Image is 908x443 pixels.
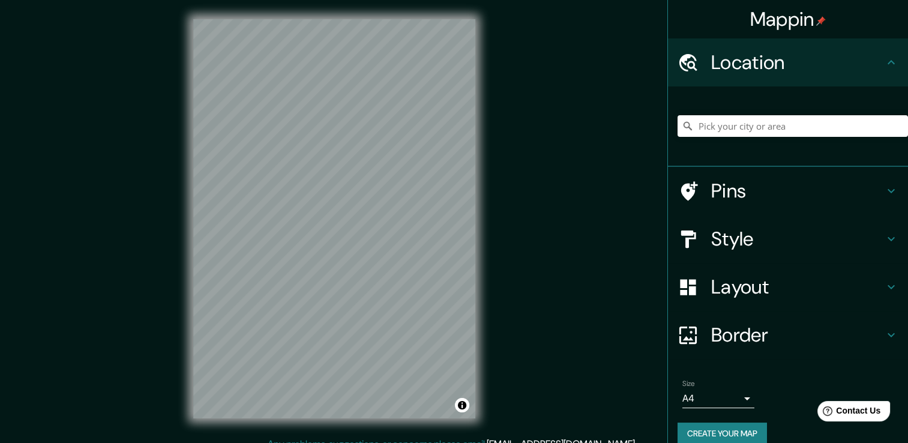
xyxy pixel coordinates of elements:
[816,16,826,26] img: pin-icon.png
[711,50,884,74] h4: Location
[682,379,695,389] label: Size
[668,263,908,311] div: Layout
[711,323,884,347] h4: Border
[711,275,884,299] h4: Layout
[455,398,469,412] button: Toggle attribution
[193,19,475,418] canvas: Map
[668,215,908,263] div: Style
[678,115,908,137] input: Pick your city or area
[711,179,884,203] h4: Pins
[801,396,895,430] iframe: Help widget launcher
[668,167,908,215] div: Pins
[711,227,884,251] h4: Style
[668,38,908,86] div: Location
[682,389,754,408] div: A4
[750,7,826,31] h4: Mappin
[668,311,908,359] div: Border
